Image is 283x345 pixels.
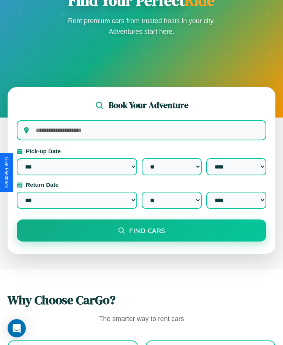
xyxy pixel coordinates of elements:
[66,16,218,37] p: Rent premium cars from trusted hosts in your city. Adventures start here.
[17,181,266,188] label: Return Date
[17,148,266,154] label: Pick-up Date
[109,99,188,111] h2: Book Your Adventure
[8,319,26,337] div: Open Intercom Messenger
[4,157,9,188] div: Give Feedback
[8,313,275,325] p: The smarter way to rent cars
[8,292,275,308] h2: Why Choose CarGo?
[17,219,266,242] button: Find Cars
